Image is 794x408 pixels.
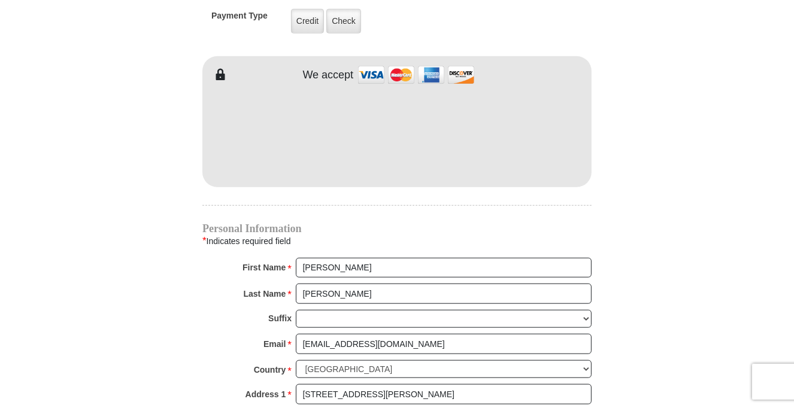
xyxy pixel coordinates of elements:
strong: Email [263,336,286,352]
h4: We accept [303,69,354,82]
label: Credit [291,9,324,34]
strong: Last Name [244,285,286,302]
strong: Suffix [268,310,292,327]
strong: Country [254,361,286,378]
h4: Personal Information [202,224,592,233]
h5: Payment Type [211,11,268,27]
strong: First Name [243,259,286,276]
div: Indicates required field [202,233,592,249]
strong: Address 1 [246,386,286,403]
img: credit cards accepted [356,62,476,88]
label: Check [326,9,361,34]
